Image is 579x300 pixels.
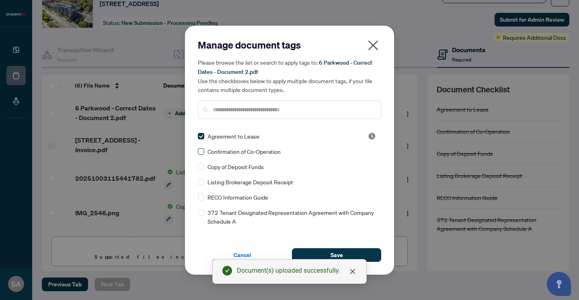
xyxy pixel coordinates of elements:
span: Save [331,249,343,261]
button: Cancel [198,248,287,262]
span: Cancel [234,249,251,261]
button: Save [292,248,381,262]
div: Document(s) uploaded successfully. [237,266,357,276]
span: Copy of Deposit Funds [207,162,264,171]
span: Confirmation of Co-Operation [207,147,281,156]
span: check-circle [222,266,232,276]
span: 6 Parkwood - Correct Dates - Document 2.pdf [198,59,372,76]
span: close [349,268,356,275]
span: close [367,39,380,52]
span: 372 Tenant Designated Representation Agreement with Company Schedule A [207,208,376,226]
span: Agreement to Lease [207,132,259,141]
h5: Please browse the list or search to apply tags to: Use the checkboxes below to apply multiple doc... [198,58,381,94]
button: Open asap [547,272,571,296]
span: RECO Information Guide [207,193,268,202]
h2: Manage document tags [198,39,381,51]
a: Close [348,267,357,276]
span: Pending Review [368,132,376,140]
span: Listing Brokerage Deposit Receipt [207,178,293,186]
img: status [368,132,376,140]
